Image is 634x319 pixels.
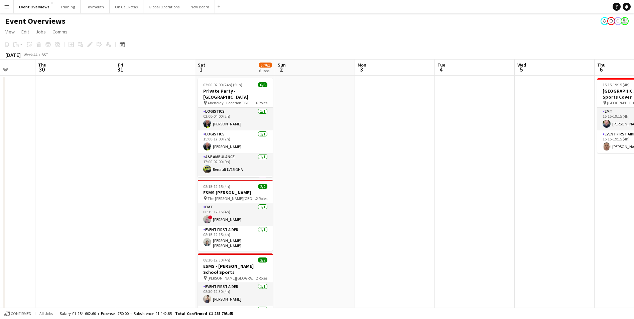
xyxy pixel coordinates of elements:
span: View [5,29,15,35]
button: Event Overviews [14,0,55,13]
app-user-avatar: Operations Team [607,17,615,25]
app-user-avatar: Operations Team [601,17,609,25]
app-user-avatar: Operations Manager [621,17,629,25]
a: Jobs [33,27,48,36]
a: Comms [50,27,70,36]
div: BST [41,52,48,57]
button: New Board [185,0,215,13]
span: Comms [52,29,68,35]
button: On Call Rotas [110,0,143,13]
h1: Event Overviews [5,16,66,26]
span: Edit [21,29,29,35]
div: [DATE] [5,51,21,58]
app-user-avatar: Operations Team [614,17,622,25]
button: Training [55,0,81,13]
a: View [3,27,17,36]
button: Global Operations [143,0,185,13]
a: Edit [19,27,32,36]
button: Confirmed [3,310,32,317]
span: Total Confirmed £1 285 795.45 [175,311,233,316]
span: All jobs [38,311,54,316]
button: Taymouth [81,0,110,13]
div: Salary £1 284 602.60 + Expenses £50.00 + Subsistence £1 142.85 = [60,311,233,316]
span: Jobs [36,29,46,35]
span: Confirmed [11,311,31,316]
